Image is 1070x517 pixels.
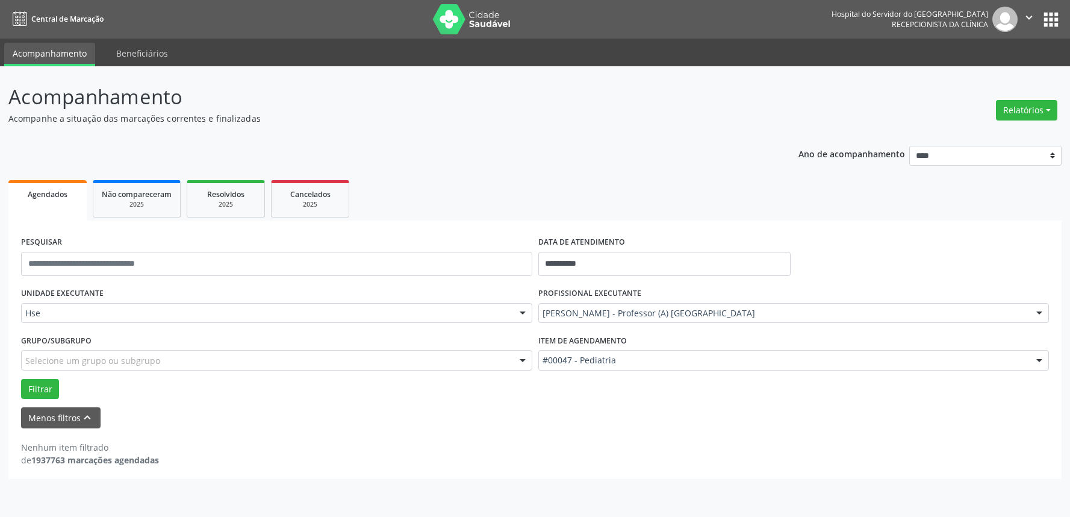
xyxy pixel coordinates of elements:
[21,233,62,252] label: PESQUISAR
[31,454,159,466] strong: 1937763 marcações agendadas
[798,146,905,161] p: Ano de acompanhamento
[8,9,104,29] a: Central de Marcação
[21,284,104,303] label: UNIDADE EXECUTANTE
[21,407,101,428] button: Menos filtroskeyboard_arrow_up
[21,331,92,350] label: Grupo/Subgrupo
[1040,9,1062,30] button: apps
[992,7,1018,32] img: img
[543,307,1025,319] span: [PERSON_NAME] - Professor (A) [GEOGRAPHIC_DATA]
[8,112,745,125] p: Acompanhe a situação das marcações correntes e finalizadas
[4,43,95,66] a: Acompanhamento
[996,100,1057,121] button: Relatórios
[108,43,176,64] a: Beneficiários
[8,82,745,112] p: Acompanhamento
[21,379,59,399] button: Filtrar
[538,331,627,350] label: Item de agendamento
[832,9,988,19] div: Hospital do Servidor do [GEOGRAPHIC_DATA]
[538,284,641,303] label: PROFISSIONAL EXECUTANTE
[543,354,1025,366] span: #00047 - Pediatria
[207,189,244,199] span: Resolvidos
[25,307,508,319] span: Hse
[102,189,172,199] span: Não compareceram
[28,189,67,199] span: Agendados
[31,14,104,24] span: Central de Marcação
[21,441,159,454] div: Nenhum item filtrado
[892,19,988,30] span: Recepcionista da clínica
[280,200,340,209] div: 2025
[25,354,160,367] span: Selecione um grupo ou subgrupo
[196,200,256,209] div: 2025
[21,454,159,466] div: de
[81,411,94,424] i: keyboard_arrow_up
[538,233,625,252] label: DATA DE ATENDIMENTO
[1022,11,1036,24] i: 
[102,200,172,209] div: 2025
[290,189,331,199] span: Cancelados
[1018,7,1040,32] button: 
